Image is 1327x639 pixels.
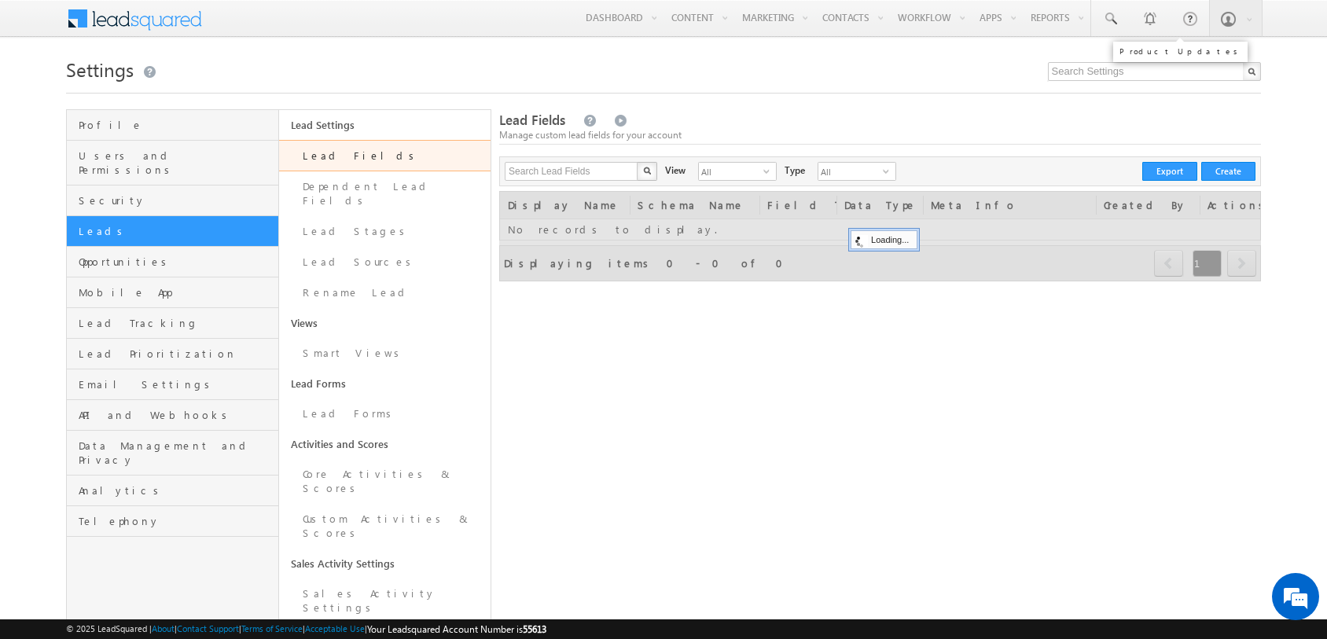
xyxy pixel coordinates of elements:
[79,224,274,238] span: Leads
[67,185,278,216] a: Security
[279,308,491,338] a: Views
[79,408,274,422] span: API and Webhooks
[66,622,546,637] span: © 2025 LeadSquared | | | | |
[152,623,175,633] a: About
[279,216,491,247] a: Lead Stages
[279,504,491,549] a: Custom Activities & Scores
[66,57,134,82] span: Settings
[883,167,895,176] span: select
[79,483,274,498] span: Analytics
[785,162,805,178] div: Type
[79,118,274,132] span: Profile
[523,623,546,635] span: 55613
[499,128,1261,142] div: Manage custom lead fields for your account
[67,110,278,141] a: Profile
[1201,162,1255,181] button: Create
[67,216,278,247] a: Leads
[367,623,546,635] span: Your Leadsquared Account Number is
[1119,46,1241,56] div: Product Updates
[851,230,917,249] div: Loading...
[279,578,491,623] a: Sales Activity Settings
[67,369,278,400] a: Email Settings
[279,429,491,459] a: Activities and Scores
[643,167,651,174] img: Search
[67,247,278,277] a: Opportunities
[699,163,763,180] span: All
[67,400,278,431] a: API and Webhooks
[279,369,491,398] a: Lead Forms
[279,338,491,369] a: Smart Views
[1142,162,1197,181] button: Export
[818,163,883,180] span: All
[67,476,278,506] a: Analytics
[67,141,278,185] a: Users and Permissions
[499,111,565,129] span: Lead Fields
[241,623,303,633] a: Terms of Service
[665,162,686,178] div: View
[279,247,491,277] a: Lead Sources
[67,506,278,537] a: Telephony
[279,459,491,504] a: Core Activities & Scores
[279,171,491,216] a: Dependent Lead Fields
[79,316,274,330] span: Lead Tracking
[79,193,274,207] span: Security
[79,377,274,391] span: Email Settings
[279,110,491,140] a: Lead Settings
[79,514,274,528] span: Telephony
[67,277,278,308] a: Mobile App
[79,439,274,467] span: Data Management and Privacy
[67,431,278,476] a: Data Management and Privacy
[67,308,278,339] a: Lead Tracking
[305,623,365,633] a: Acceptable Use
[1048,62,1261,81] input: Search Settings
[177,623,239,633] a: Contact Support
[763,167,776,176] span: select
[67,339,278,369] a: Lead Prioritization
[79,149,274,177] span: Users and Permissions
[279,277,491,308] a: Rename Lead
[79,285,274,299] span: Mobile App
[279,140,491,171] a: Lead Fields
[279,549,491,578] a: Sales Activity Settings
[79,255,274,269] span: Opportunities
[279,398,491,429] a: Lead Forms
[79,347,274,361] span: Lead Prioritization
